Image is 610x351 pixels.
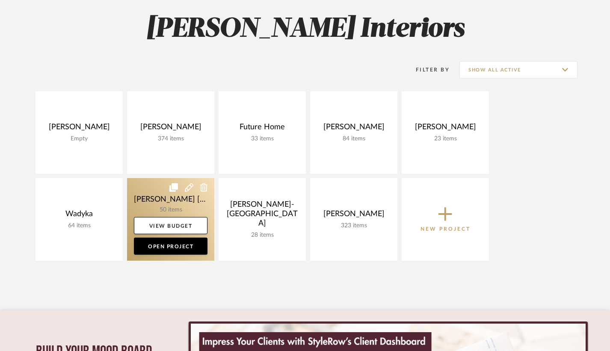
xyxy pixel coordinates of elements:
[420,225,471,233] p: New Project
[225,232,299,239] div: 28 items
[402,178,489,261] button: New Project
[317,122,391,135] div: [PERSON_NAME]
[409,122,482,135] div: [PERSON_NAME]
[405,65,450,74] div: Filter By
[225,200,299,232] div: [PERSON_NAME]- [GEOGRAPHIC_DATA]
[42,122,116,135] div: [PERSON_NAME]
[42,222,116,229] div: 64 items
[134,217,207,234] a: View Budget
[134,238,207,255] a: Open Project
[225,122,299,135] div: Future Home
[134,135,207,143] div: 374 items
[317,209,391,222] div: [PERSON_NAME]
[134,122,207,135] div: [PERSON_NAME]
[317,222,391,229] div: 323 items
[225,135,299,143] div: 33 items
[42,209,116,222] div: Wadyka
[409,135,482,143] div: 23 items
[42,135,116,143] div: Empty
[317,135,391,143] div: 84 items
